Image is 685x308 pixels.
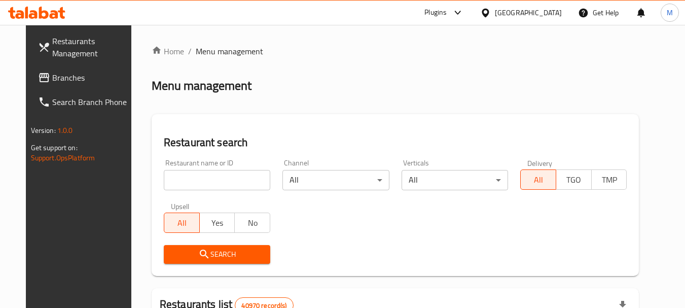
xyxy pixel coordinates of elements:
[164,170,270,190] input: Search for restaurant name or ID..
[199,213,235,233] button: Yes
[30,65,140,90] a: Branches
[171,202,190,210] label: Upsell
[402,170,508,190] div: All
[556,169,592,190] button: TGO
[282,170,389,190] div: All
[52,96,132,108] span: Search Branch Phone
[234,213,270,233] button: No
[164,135,627,150] h2: Restaurant search
[168,216,196,230] span: All
[204,216,231,230] span: Yes
[152,45,184,57] a: Home
[667,7,673,18] span: M
[527,159,553,166] label: Delivery
[520,169,556,190] button: All
[30,90,140,114] a: Search Branch Phone
[172,248,262,261] span: Search
[164,245,270,264] button: Search
[188,45,192,57] li: /
[52,35,132,59] span: Restaurants Management
[525,173,552,187] span: All
[591,169,627,190] button: TMP
[52,72,132,84] span: Branches
[196,45,263,57] span: Menu management
[424,7,447,19] div: Plugins
[31,151,95,164] a: Support.OpsPlatform
[152,45,639,57] nav: breadcrumb
[239,216,266,230] span: No
[495,7,562,18] div: [GEOGRAPHIC_DATA]
[57,124,73,137] span: 1.0.0
[31,141,78,154] span: Get support on:
[164,213,200,233] button: All
[31,124,56,137] span: Version:
[596,173,623,187] span: TMP
[560,173,588,187] span: TGO
[30,29,140,65] a: Restaurants Management
[152,78,251,94] h2: Menu management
